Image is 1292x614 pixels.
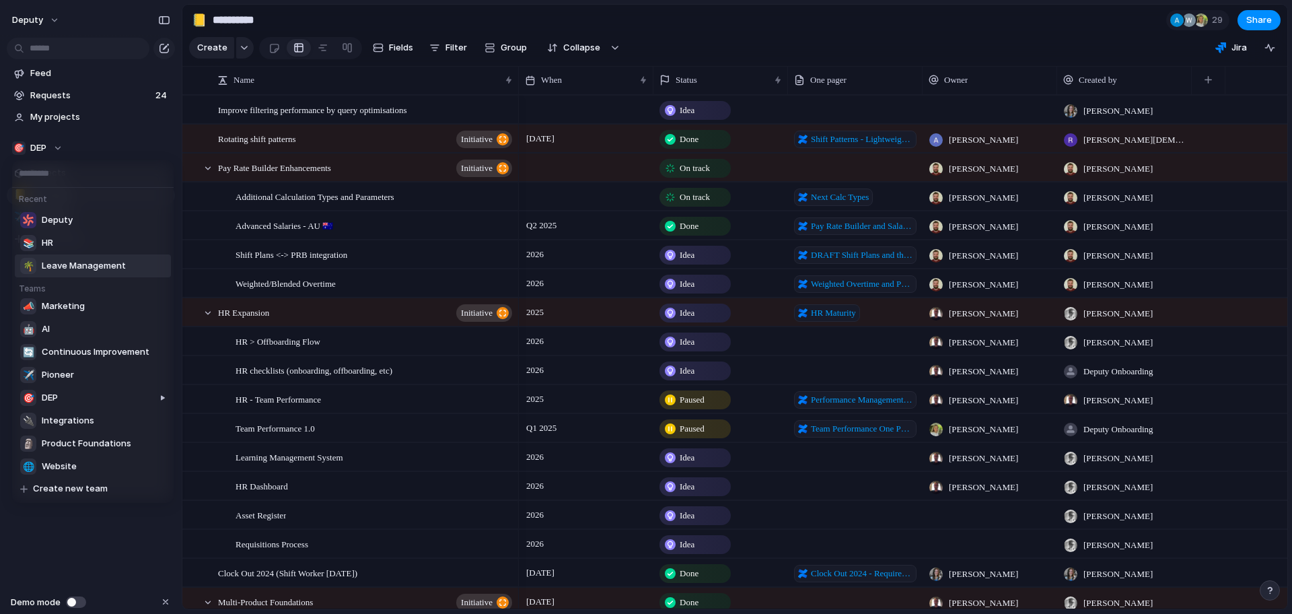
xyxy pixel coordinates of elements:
span: Pioneer [42,368,74,382]
div: 🔌 [20,413,36,429]
div: 🌐 [20,458,36,475]
span: Deputy [42,213,73,227]
span: Integrations [42,414,94,428]
div: 🎯 [20,390,36,406]
div: 🗿 [20,436,36,452]
div: 🤖 [20,321,36,337]
div: 📚 [20,235,36,251]
span: Leave Management [42,259,126,273]
span: HR [42,236,53,250]
span: DEP [42,391,58,405]
span: Create new team [33,482,108,496]
div: 📣 [20,298,36,314]
span: Continuous Improvement [42,345,149,359]
span: AI [42,322,50,336]
span: Website [42,460,77,473]
span: Marketing [42,300,85,313]
h5: Recent [15,188,175,205]
div: 🔄 [20,344,36,360]
div: ✈️ [20,367,36,383]
span: Product Foundations [42,437,131,450]
h5: Teams [15,277,175,295]
div: 🌴 [20,258,36,274]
